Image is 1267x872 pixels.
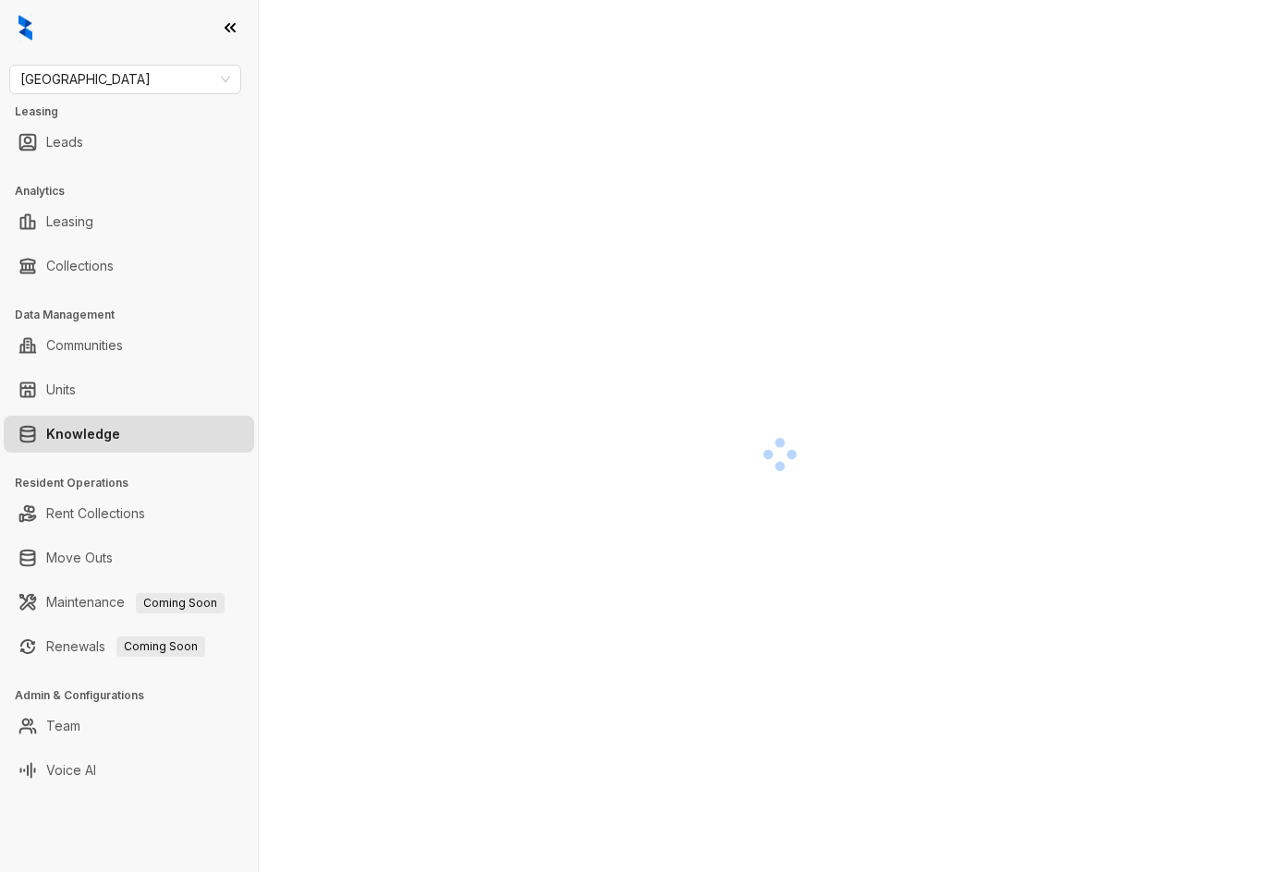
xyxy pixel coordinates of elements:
h3: Leasing [15,103,258,120]
li: Units [4,371,254,408]
a: RenewalsComing Soon [46,628,205,665]
a: Units [46,371,76,408]
h3: Admin & Configurations [15,687,258,704]
li: Leasing [4,203,254,240]
a: Knowledge [46,416,120,453]
li: Renewals [4,628,254,665]
a: Rent Collections [46,495,145,532]
a: Communities [46,327,123,364]
h3: Resident Operations [15,475,258,491]
h3: Data Management [15,307,258,323]
img: logo [18,15,32,41]
a: Collections [46,248,114,285]
li: Communities [4,327,254,364]
a: Leads [46,124,83,161]
li: Collections [4,248,254,285]
span: Coming Soon [136,593,225,613]
li: Rent Collections [4,495,254,532]
h3: Analytics [15,183,258,200]
a: Team [46,708,80,745]
a: Leasing [46,203,93,240]
span: Coming Soon [116,636,205,657]
li: Team [4,708,254,745]
span: Fairfield [20,66,230,93]
li: Knowledge [4,416,254,453]
li: Maintenance [4,584,254,621]
li: Leads [4,124,254,161]
a: Move Outs [46,539,113,576]
li: Move Outs [4,539,254,576]
a: Voice AI [46,752,96,789]
li: Voice AI [4,752,254,789]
